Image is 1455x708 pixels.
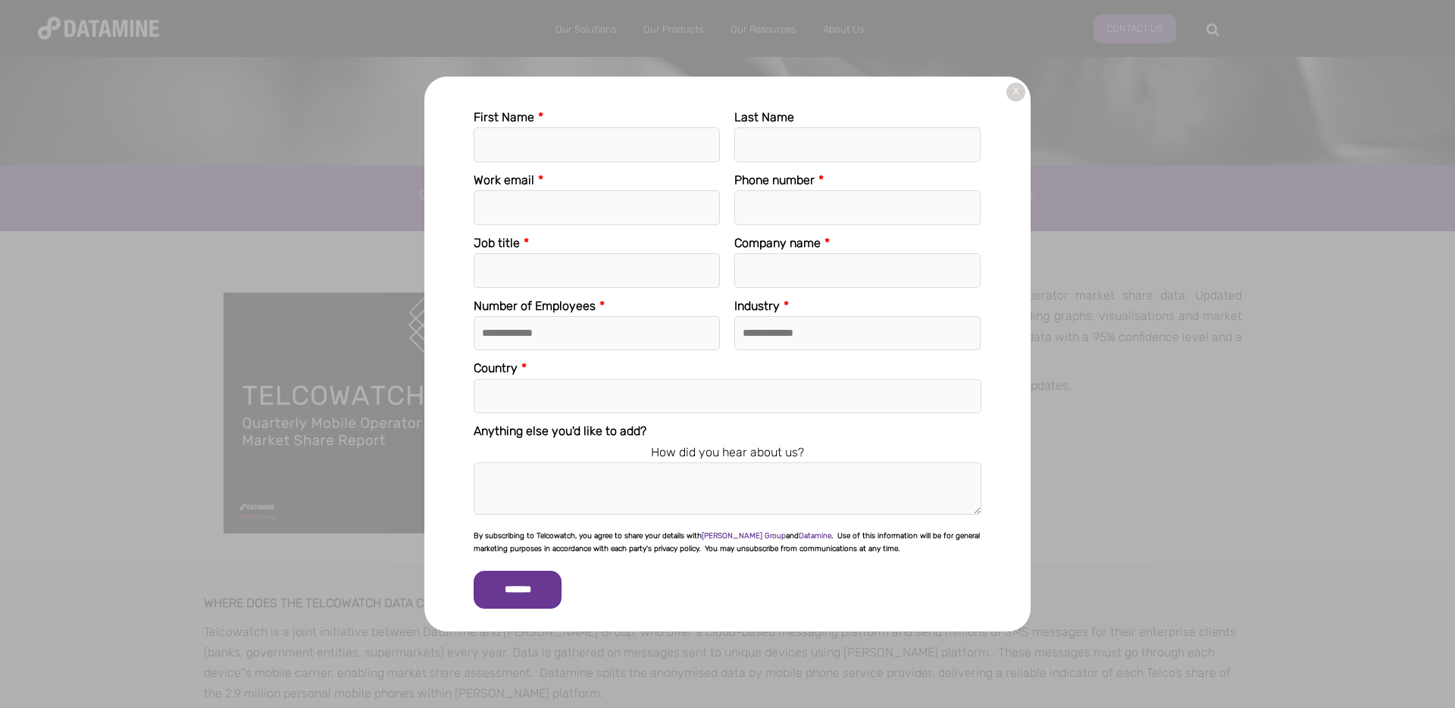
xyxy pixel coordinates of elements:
span: First Name [474,110,534,124]
span: Anything else you'd like to add? [474,424,646,438]
legend: How did you hear about us? [474,442,981,462]
a: Datamine [799,531,831,540]
span: Last Name [734,110,794,124]
a: [PERSON_NAME] Group [702,531,786,540]
span: Number of Employees [474,299,596,313]
a: X [1006,83,1025,102]
span: Work email [474,173,534,187]
span: Phone number [734,173,815,187]
span: Country [474,361,518,375]
span: Company name [734,236,821,250]
span: Job title [474,236,520,250]
span: Industry [734,299,780,313]
p: By subscribing to Telcowatch, you agree to share your details with and . Use of this information ... [474,530,981,556]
